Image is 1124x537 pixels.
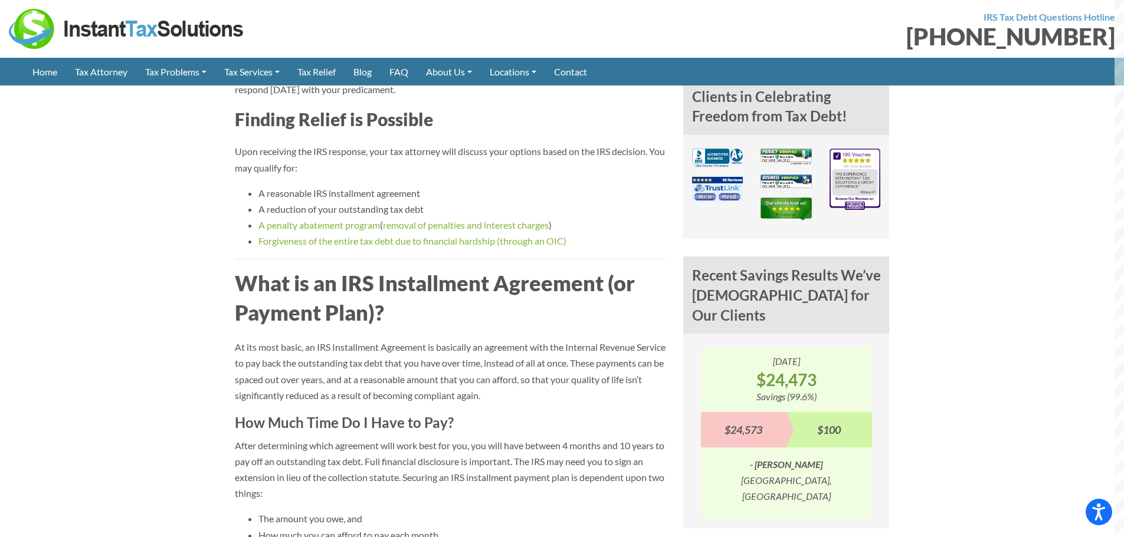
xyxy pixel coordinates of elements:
a: FAQ [381,58,417,85]
a: Tax Services [215,58,289,85]
li: A reasonable IRS installment agreement [258,185,666,201]
h4: Recent Savings Results We’ve [DEMOGRAPHIC_DATA] for Our Clients [683,256,890,334]
p: At its most basic, an IRS Installment Agreement is basically an agreement with the Internal Reven... [235,339,666,403]
li: A reduction of your outstanding tax debt [258,201,666,217]
i: [GEOGRAPHIC_DATA], [GEOGRAPHIC_DATA] [741,475,831,502]
a: removal of penalties and interest charges [383,219,549,230]
div: [PHONE_NUMBER] [571,25,1116,48]
a: Instant Tax Solutions Logo [9,22,245,33]
a: Contact [545,58,596,85]
h4: How Much Time Do I Have to Pay? [235,413,666,433]
a: Forgiveness of the entire tax debt due to financial hardship (through an OIC) [258,235,566,246]
a: TrustPilot [761,207,812,218]
img: TrustPilot [761,197,812,220]
a: Tax Problems [136,58,215,85]
a: Privacy Verified [761,154,812,166]
img: Privacy Verified [761,149,812,165]
div: $24,573 [701,412,787,447]
a: About Us [417,58,481,85]
img: Business Verified [761,174,812,188]
img: Instant Tax Solutions Logo [9,9,245,49]
img: iVouch Reviews [830,149,881,210]
li: ( ) [258,217,666,233]
strong: $24,473 [701,369,872,390]
i: - [PERSON_NAME] [750,459,822,470]
div: $100 [787,412,872,447]
a: Tax Relief [289,58,345,85]
a: Business Verified [761,179,812,190]
li: The amount you owe, and [258,510,666,526]
a: A penalty abatement program [258,219,380,230]
h2: What is an IRS Installment Agreement (or Payment Plan)? [235,268,666,328]
h3: Finding Relief is Possible [235,107,666,131]
p: Upon receiving the IRS response, your tax attorney will discuss your options based on the IRS dec... [235,143,666,175]
a: Tax Attorney [66,58,136,85]
i: [DATE] [773,355,800,367]
strong: IRS Tax Debt Questions Hotline [984,11,1115,22]
img: TrustLink [692,177,743,202]
a: Blog [345,58,381,85]
h4: Join 1,000’s of Satisfied Clients in Celebrating Freedom from Tax Debt! [683,58,890,135]
p: After determining which agreement will work best for you, you will have between 4 months and 10 y... [235,437,666,502]
a: Locations [481,58,545,85]
a: Home [24,58,66,85]
img: BBB A+ [692,149,743,167]
i: Savings (99.6%) [756,391,817,402]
